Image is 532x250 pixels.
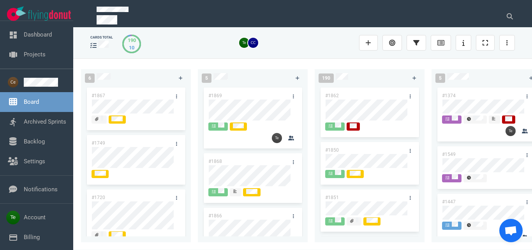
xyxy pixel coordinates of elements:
[325,147,339,153] a: #1850
[272,133,282,143] img: 26
[24,51,46,58] a: Projects
[24,158,45,165] a: Settings
[128,44,136,51] div: 10
[208,213,222,219] a: #1866
[24,98,39,105] a: Board
[202,73,211,83] span: 5
[92,93,105,98] a: #1867
[442,199,456,205] a: #1447
[24,138,45,145] a: Backlog
[92,195,105,200] a: #1720
[325,195,339,200] a: #1851
[319,73,334,83] span: 190
[499,219,523,242] a: Chat abierto
[248,38,258,48] img: 26
[435,73,445,83] span: 5
[442,93,456,98] a: #1374
[208,159,222,164] a: #1868
[24,118,66,125] a: Archived Sprints
[90,35,113,40] div: cards total
[24,31,52,38] a: Dashboard
[239,38,249,48] img: 26
[85,73,95,83] span: 6
[24,234,40,241] a: Billing
[325,93,339,98] a: #1862
[28,10,71,21] img: Flying Donut text logo
[24,214,46,221] a: Account
[442,152,456,157] a: #1549
[208,93,222,98] a: #1869
[128,37,136,44] div: 190
[506,126,516,136] img: 26
[92,140,105,146] a: #1749
[24,186,58,193] a: Notifications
